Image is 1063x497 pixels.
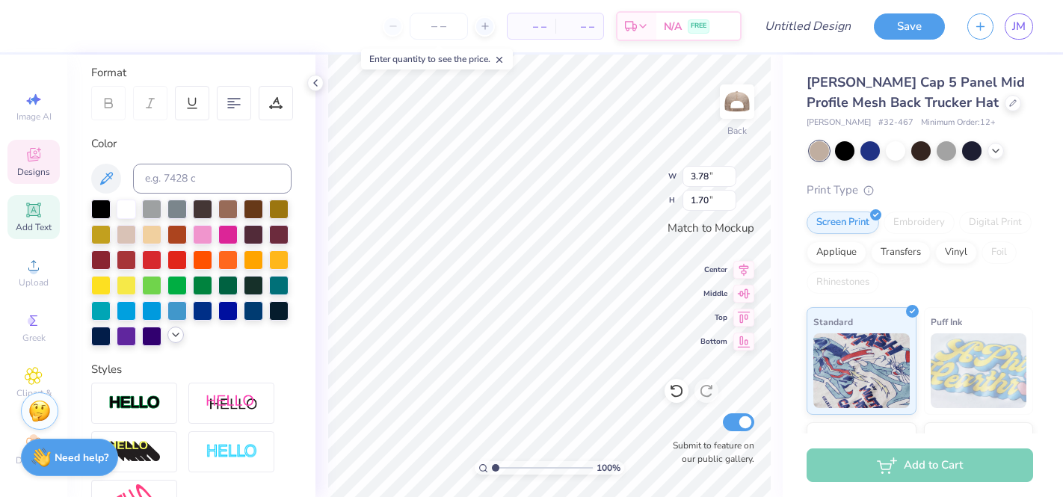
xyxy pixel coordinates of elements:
[410,13,468,40] input: – –
[1005,13,1033,40] a: JM
[878,117,913,129] span: # 32-467
[753,11,863,41] input: Untitled Design
[700,265,727,275] span: Center
[91,135,292,152] div: Color
[91,64,293,81] div: Format
[17,166,50,178] span: Designs
[564,19,594,34] span: – –
[206,394,258,413] img: Shadow
[807,182,1033,199] div: Print Type
[807,212,879,234] div: Screen Print
[91,361,292,378] div: Styles
[108,395,161,412] img: Stroke
[517,19,546,34] span: – –
[807,271,879,294] div: Rhinestones
[813,429,850,445] span: Neon Ink
[935,241,977,264] div: Vinyl
[884,212,955,234] div: Embroidery
[108,440,161,464] img: 3d Illusion
[931,429,1019,445] span: Metallic & Glitter Ink
[722,87,752,117] img: Back
[16,111,52,123] span: Image AI
[16,454,52,466] span: Decorate
[700,288,727,299] span: Middle
[700,336,727,347] span: Bottom
[727,124,747,138] div: Back
[665,439,754,466] label: Submit to feature on our public gallery.
[871,241,931,264] div: Transfers
[982,241,1017,264] div: Foil
[807,73,1025,111] span: [PERSON_NAME] Cap 5 Panel Mid Profile Mesh Back Trucker Hat
[22,332,46,344] span: Greek
[55,451,108,465] strong: Need help?
[206,443,258,460] img: Negative Space
[691,21,706,31] span: FREE
[931,333,1027,408] img: Puff Ink
[874,13,945,40] button: Save
[16,221,52,233] span: Add Text
[813,314,853,330] span: Standard
[7,387,60,411] span: Clipart & logos
[921,117,996,129] span: Minimum Order: 12 +
[931,314,962,330] span: Puff Ink
[19,277,49,288] span: Upload
[807,241,866,264] div: Applique
[1012,18,1026,35] span: JM
[813,333,910,408] img: Standard
[959,212,1032,234] div: Digital Print
[807,117,871,129] span: [PERSON_NAME]
[664,19,682,34] span: N/A
[597,461,620,475] span: 100 %
[133,164,292,194] input: e.g. 7428 c
[700,312,727,323] span: Top
[361,49,513,70] div: Enter quantity to see the price.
